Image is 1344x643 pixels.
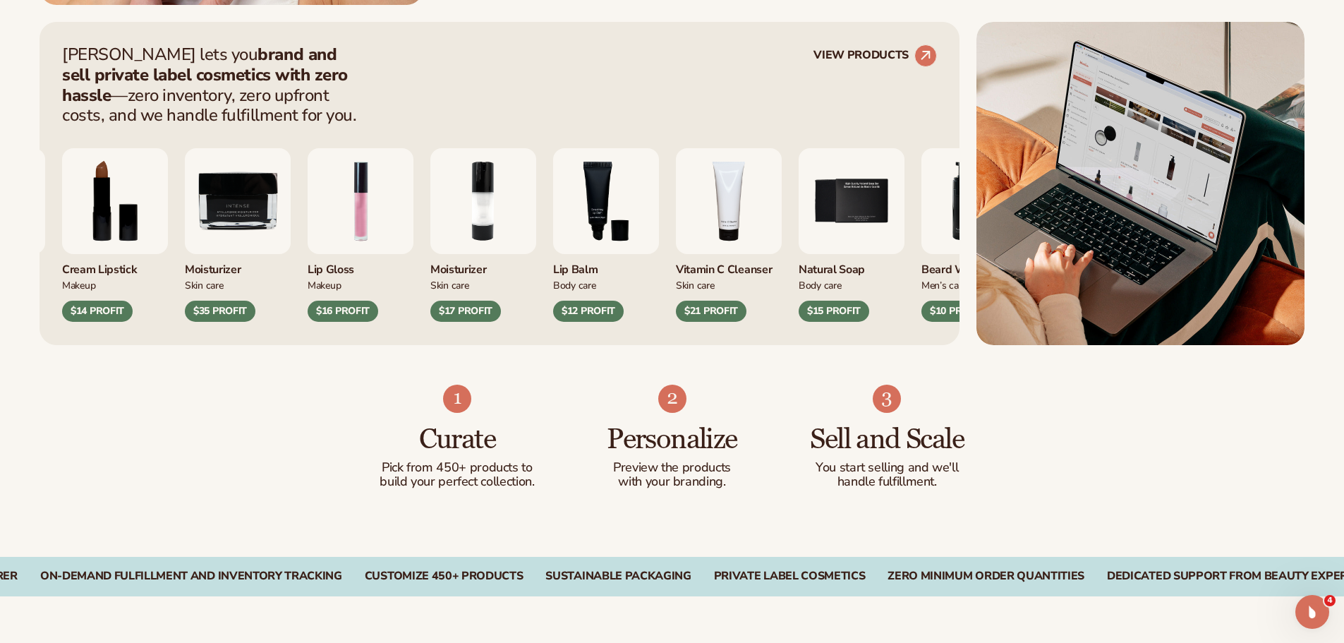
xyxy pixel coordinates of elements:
div: SUSTAINABLE PACKAGING [545,570,691,583]
div: Beard Wash [921,254,1027,277]
img: Smoothing lip balm. [553,148,659,254]
div: Natural Soap [799,254,904,277]
img: Pink lip gloss. [308,148,413,254]
div: Men’s Care [921,277,1027,292]
div: 5 / 9 [799,148,904,322]
strong: brand and sell private label cosmetics with zero hassle [62,43,348,107]
div: Skin Care [676,277,782,292]
div: 8 / 9 [62,148,168,322]
span: 4 [1324,595,1336,606]
h3: Sell and Scale [808,424,967,455]
div: $10 PROFIT [921,301,992,322]
div: Makeup [308,277,413,292]
img: Vitamin c cleanser. [676,148,782,254]
div: $17 PROFIT [430,301,501,322]
h3: Personalize [593,424,751,455]
div: $14 PROFIT [62,301,133,322]
div: Moisturizer [185,254,291,277]
img: Shopify Image 9 [873,385,901,413]
div: Vitamin C Cleanser [676,254,782,277]
div: Cream Lipstick [62,254,168,277]
div: Lip Gloss [308,254,413,277]
img: Moisturizer. [185,148,291,254]
div: CUSTOMIZE 450+ PRODUCTS [365,570,523,583]
img: Luxury cream lipstick. [62,148,168,254]
p: Pick from 450+ products to build your perfect collection. [378,461,537,489]
p: Preview the products [593,461,751,475]
img: Foaming beard wash. [921,148,1027,254]
div: On-Demand Fulfillment and Inventory Tracking [40,570,342,583]
p: with your branding. [593,475,751,489]
div: PRIVATE LABEL COSMETICS [714,570,866,583]
div: Skin Care [430,277,536,292]
div: $35 PROFIT [185,301,255,322]
div: Body Care [799,277,904,292]
h3: Curate [378,424,537,455]
div: 4 / 9 [676,148,782,322]
div: Lip Balm [553,254,659,277]
div: Body Care [553,277,659,292]
div: 2 / 9 [430,148,536,322]
img: Shopify Image 8 [658,385,686,413]
div: $21 PROFIT [676,301,746,322]
div: 9 / 9 [185,148,291,322]
img: Nature bar of soap. [799,148,904,254]
div: Makeup [62,277,168,292]
img: Moisturizing lotion. [430,148,536,254]
div: $15 PROFIT [799,301,869,322]
a: VIEW PRODUCTS [813,44,937,67]
p: [PERSON_NAME] lets you —zero inventory, zero upfront costs, and we handle fulfillment for you. [62,44,365,126]
iframe: Intercom live chat [1295,595,1329,629]
p: handle fulfillment. [808,475,967,489]
div: 3 / 9 [553,148,659,322]
div: $12 PROFIT [553,301,624,322]
img: Shopify Image 7 [443,385,471,413]
div: 6 / 9 [921,148,1027,322]
p: You start selling and we'll [808,461,967,475]
div: 1 / 9 [308,148,413,322]
div: $16 PROFIT [308,301,378,322]
div: ZERO MINIMUM ORDER QUANTITIES [888,570,1084,583]
div: Moisturizer [430,254,536,277]
img: Shopify Image 5 [976,22,1304,345]
div: Skin Care [185,277,291,292]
